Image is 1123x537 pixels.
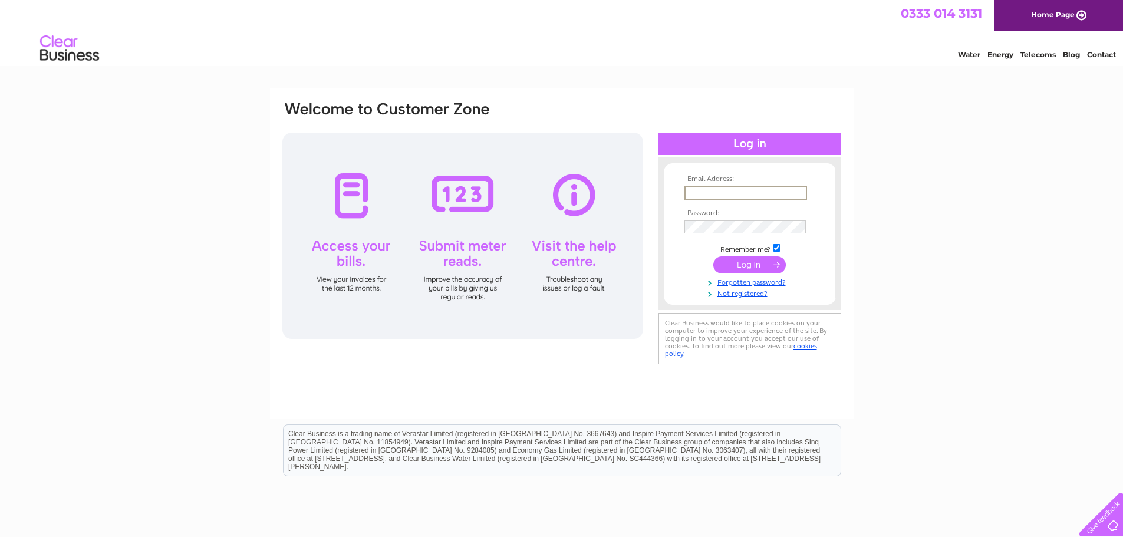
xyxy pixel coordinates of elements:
[713,256,786,273] input: Submit
[284,6,841,57] div: Clear Business is a trading name of Verastar Limited (registered in [GEOGRAPHIC_DATA] No. 3667643...
[681,175,818,183] th: Email Address:
[684,276,818,287] a: Forgotten password?
[665,342,817,358] a: cookies policy
[1087,50,1116,59] a: Contact
[684,287,818,298] a: Not registered?
[658,313,841,364] div: Clear Business would like to place cookies on your computer to improve your experience of the sit...
[681,209,818,218] th: Password:
[901,6,982,21] a: 0333 014 3131
[1063,50,1080,59] a: Blog
[39,31,100,67] img: logo.png
[1020,50,1056,59] a: Telecoms
[987,50,1013,59] a: Energy
[681,242,818,254] td: Remember me?
[958,50,980,59] a: Water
